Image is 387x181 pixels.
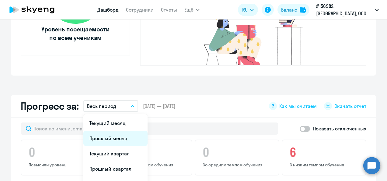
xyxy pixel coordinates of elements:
[184,4,200,16] button: Ещё
[87,102,116,110] p: Весь период
[126,7,154,13] a: Сотрудники
[279,103,317,109] span: Как мы считаем
[242,6,248,13] span: RU
[290,162,360,168] p: С низким темпом обучения
[21,122,278,135] input: Поиск по имени, email, продукту или статусу
[300,7,306,13] img: balance
[277,4,309,16] button: Балансbalance
[238,4,258,16] button: RU
[192,9,314,65] img: no-truants
[97,7,119,13] a: Дашборд
[143,103,175,109] span: [DATE] — [DATE]
[281,6,297,13] div: Баланс
[313,125,366,132] p: Показать отключенных
[313,2,382,17] button: #156982, [GEOGRAPHIC_DATA], ООО
[40,25,110,42] span: Уровень посещаемости по всем ученикам
[334,103,366,109] span: Скачать отчет
[21,100,78,112] h2: Прогресс за:
[184,6,193,13] span: Ещё
[290,145,360,160] h4: 6
[83,100,138,112] button: Весь период
[316,2,373,17] p: #156982, [GEOGRAPHIC_DATA], ООО
[161,7,177,13] a: Отчеты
